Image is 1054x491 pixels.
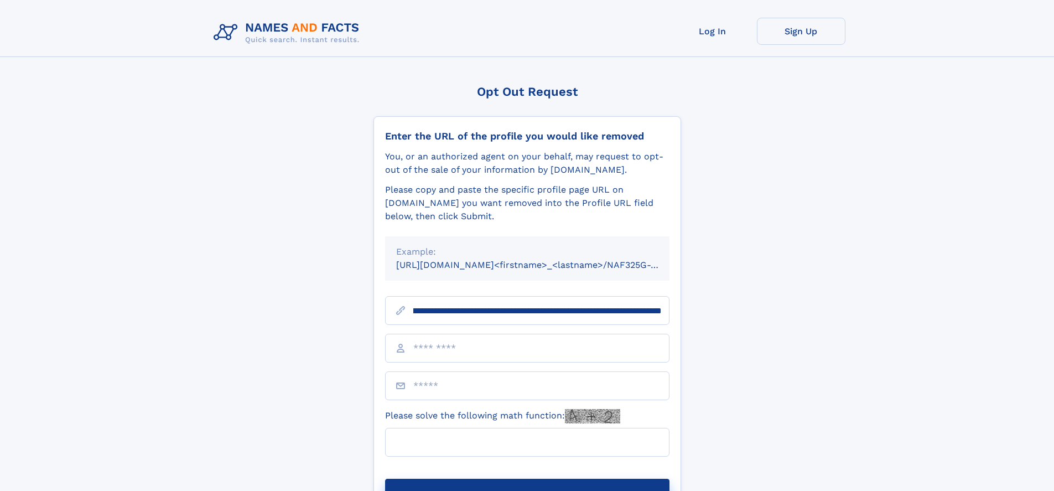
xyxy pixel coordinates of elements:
[385,409,620,423] label: Please solve the following math function:
[385,150,669,177] div: You, or an authorized agent on your behalf, may request to opt-out of the sale of your informatio...
[668,18,757,45] a: Log In
[209,18,368,48] img: Logo Names and Facts
[396,245,658,259] div: Example:
[757,18,845,45] a: Sign Up
[373,85,681,99] div: Opt Out Request
[396,260,690,270] small: [URL][DOMAIN_NAME]<firstname>_<lastname>/NAF325G-xxxxxxxx
[385,130,669,142] div: Enter the URL of the profile you would like removed
[385,183,669,223] div: Please copy and paste the specific profile page URL on [DOMAIN_NAME] you want removed into the Pr...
